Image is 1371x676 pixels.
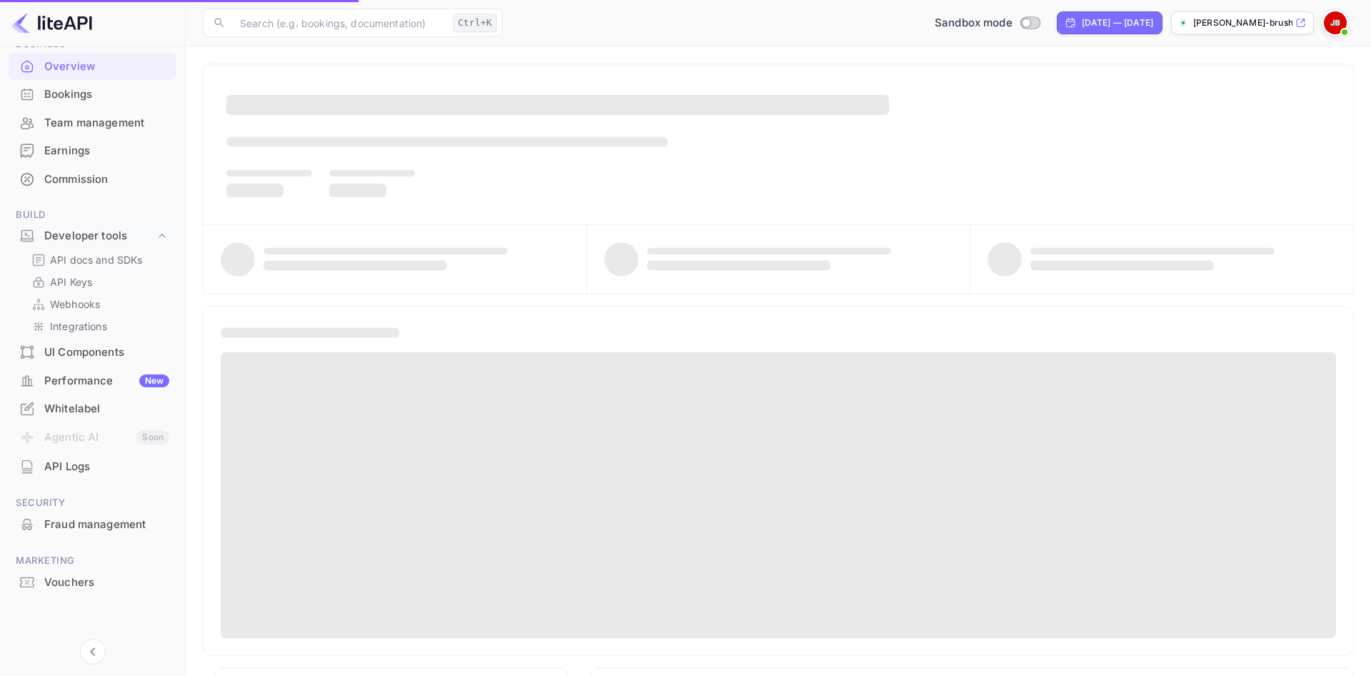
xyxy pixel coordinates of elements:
[44,115,169,131] div: Team management
[9,395,176,423] div: Whitelabel
[139,374,169,387] div: New
[929,15,1045,31] div: Switch to Production mode
[9,166,176,192] a: Commission
[9,137,176,165] div: Earnings
[9,511,176,537] a: Fraud management
[9,224,176,249] div: Developer tools
[1324,11,1347,34] img: James Brush
[9,395,176,422] a: Whitelabel
[44,517,169,533] div: Fraud management
[50,297,100,312] p: Webhooks
[50,274,92,289] p: API Keys
[44,143,169,159] div: Earnings
[44,228,155,244] div: Developer tools
[44,172,169,188] div: Commission
[9,453,176,479] a: API Logs
[1193,16,1292,29] p: [PERSON_NAME]-brush-lshad.nuit...
[9,553,176,569] span: Marketing
[26,272,171,292] div: API Keys
[1082,16,1153,29] div: [DATE] — [DATE]
[44,401,169,417] div: Whitelabel
[9,207,176,223] span: Build
[50,319,107,334] p: Integrations
[31,274,165,289] a: API Keys
[9,569,176,595] a: Vouchers
[9,81,176,109] div: Bookings
[9,53,176,81] div: Overview
[31,297,165,312] a: Webhooks
[44,373,169,389] div: Performance
[26,249,171,270] div: API docs and SDKs
[44,459,169,475] div: API Logs
[9,495,176,511] span: Security
[231,9,447,37] input: Search (e.g. bookings, documentation)
[26,316,171,337] div: Integrations
[44,575,169,591] div: Vouchers
[9,109,176,137] div: Team management
[9,569,176,597] div: Vouchers
[453,14,497,32] div: Ctrl+K
[9,367,176,395] div: PerformanceNew
[31,319,165,334] a: Integrations
[31,252,165,267] a: API docs and SDKs
[50,252,143,267] p: API docs and SDKs
[44,86,169,103] div: Bookings
[9,109,176,136] a: Team management
[9,367,176,394] a: PerformanceNew
[9,137,176,164] a: Earnings
[11,11,92,34] img: LiteAPI logo
[9,53,176,79] a: Overview
[1057,11,1162,34] div: Click to change the date range period
[44,59,169,75] div: Overview
[26,294,171,314] div: Webhooks
[9,339,176,365] a: UI Components
[935,15,1013,31] span: Sandbox mode
[9,339,176,367] div: UI Components
[9,453,176,481] div: API Logs
[9,166,176,194] div: Commission
[9,81,176,107] a: Bookings
[44,344,169,361] div: UI Components
[9,511,176,539] div: Fraud management
[80,639,106,665] button: Collapse navigation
